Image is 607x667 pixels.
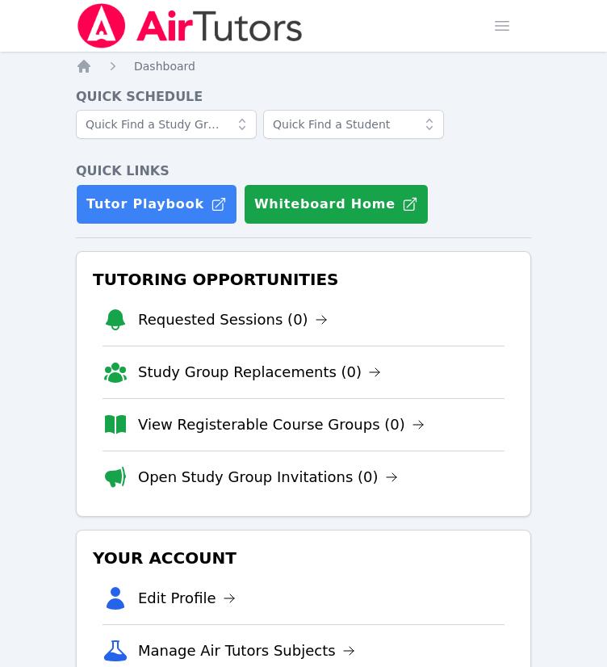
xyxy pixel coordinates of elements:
h3: Your Account [90,543,517,573]
h4: Quick Links [76,162,531,181]
a: Manage Air Tutors Subjects [138,640,355,662]
span: Dashboard [134,60,195,73]
img: Air Tutors [76,3,304,48]
a: Study Group Replacements (0) [138,361,381,384]
a: Open Study Group Invitations (0) [138,466,398,489]
a: View Registerable Course Groups (0) [138,413,425,436]
h4: Quick Schedule [76,87,531,107]
nav: Breadcrumb [76,58,531,74]
h3: Tutoring Opportunities [90,265,517,294]
a: Requested Sessions (0) [138,308,328,331]
input: Quick Find a Study Group [76,110,257,139]
a: Edit Profile [138,587,236,610]
button: Whiteboard Home [244,184,429,224]
input: Quick Find a Student [263,110,444,139]
a: Dashboard [134,58,195,74]
a: Tutor Playbook [76,184,237,224]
